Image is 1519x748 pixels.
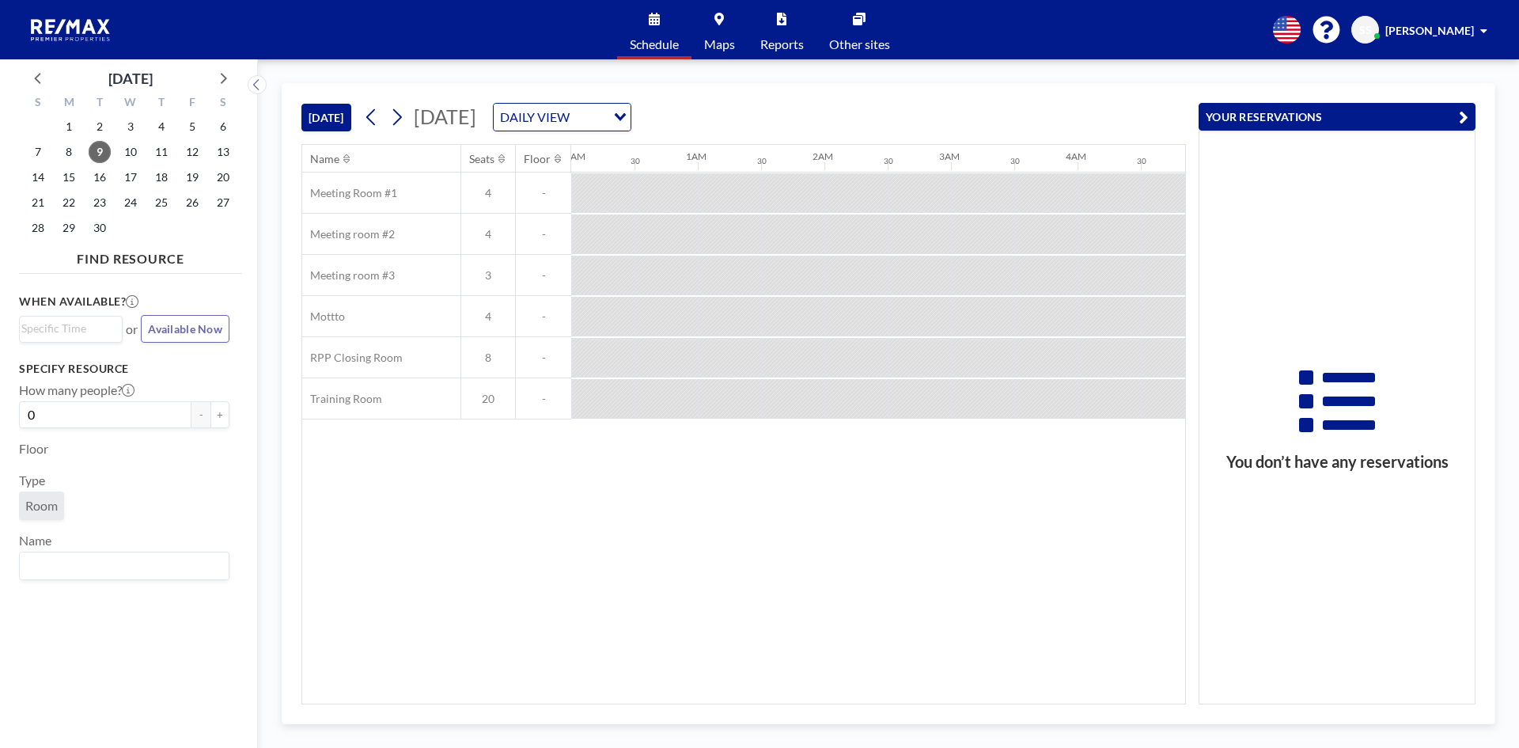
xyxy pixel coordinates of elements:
span: - [516,392,571,406]
span: Sunday, September 7, 2025 [27,141,49,163]
button: Available Now [141,315,229,343]
span: Tuesday, September 23, 2025 [89,192,111,214]
span: Monday, September 29, 2025 [58,217,80,239]
span: [DATE] [414,104,476,128]
span: Friday, September 19, 2025 [181,166,203,188]
span: Saturday, September 13, 2025 [212,141,234,163]
span: 20 [461,392,515,406]
div: 30 [884,156,893,166]
span: Thursday, September 4, 2025 [150,116,172,138]
span: Reports [760,38,804,51]
span: Saturday, September 6, 2025 [212,116,234,138]
div: Search for option [494,104,631,131]
span: Meeting room #2 [302,227,395,241]
span: Monday, September 22, 2025 [58,192,80,214]
span: Other sites [829,38,890,51]
span: Wednesday, September 3, 2025 [119,116,142,138]
span: Sunday, September 28, 2025 [27,217,49,239]
div: Seats [469,152,494,166]
span: Available Now [148,322,222,336]
input: Search for option [21,556,220,576]
span: Friday, September 26, 2025 [181,192,203,214]
span: - [516,309,571,324]
span: Sunday, September 14, 2025 [27,166,49,188]
img: organization-logo [25,14,117,46]
div: Floor [524,152,551,166]
div: 30 [1010,156,1020,166]
span: - [516,351,571,365]
label: Type [19,473,45,488]
span: 4 [461,309,515,324]
span: 4 [461,186,515,200]
div: Search for option [20,317,122,340]
div: 3AM [939,150,960,162]
div: 4AM [1066,150,1086,162]
span: - [516,268,571,283]
button: YOUR RESERVATIONS [1199,103,1475,131]
div: 2AM [813,150,833,162]
input: Search for option [21,320,113,337]
span: Saturday, September 20, 2025 [212,166,234,188]
div: M [54,93,85,114]
span: Mottto [302,309,345,324]
span: Thursday, September 11, 2025 [150,141,172,163]
h3: You don’t have any reservations [1199,452,1475,472]
span: 4 [461,227,515,241]
span: 3 [461,268,515,283]
div: W [116,93,146,114]
span: Schedule [630,38,679,51]
span: Wednesday, September 17, 2025 [119,166,142,188]
span: Wednesday, September 10, 2025 [119,141,142,163]
span: RPP Closing Room [302,351,403,365]
span: Monday, September 8, 2025 [58,141,80,163]
div: Search for option [20,552,229,579]
span: SS [1359,23,1372,37]
div: 1AM [686,150,706,162]
div: 30 [1137,156,1146,166]
span: Tuesday, September 2, 2025 [89,116,111,138]
div: 30 [757,156,767,166]
span: Wednesday, September 24, 2025 [119,192,142,214]
span: DAILY VIEW [497,107,573,127]
span: Monday, September 1, 2025 [58,116,80,138]
span: 8 [461,351,515,365]
span: Friday, September 5, 2025 [181,116,203,138]
span: - [516,186,571,200]
label: How many people? [19,382,134,398]
div: 12AM [559,150,585,162]
div: S [207,93,238,114]
span: Thursday, September 18, 2025 [150,166,172,188]
span: Tuesday, September 30, 2025 [89,217,111,239]
input: Search for option [574,107,604,127]
div: 30 [631,156,640,166]
button: [DATE] [301,104,351,131]
div: T [146,93,176,114]
div: Name [310,152,339,166]
div: T [85,93,116,114]
label: Floor [19,441,48,457]
div: F [176,93,207,114]
span: Tuesday, September 16, 2025 [89,166,111,188]
span: Friday, September 12, 2025 [181,141,203,163]
button: + [210,401,229,428]
label: Name [19,533,51,549]
span: Sunday, September 21, 2025 [27,192,49,214]
h4: FIND RESOURCE [19,245,242,267]
span: [PERSON_NAME] [1385,24,1474,37]
h3: Specify resource [19,362,229,376]
span: Meeting Room #1 [302,186,397,200]
span: Tuesday, September 9, 2025 [89,141,111,163]
span: Training Room [302,392,382,406]
span: Thursday, September 25, 2025 [150,192,172,214]
div: S [23,93,54,114]
span: Monday, September 15, 2025 [58,166,80,188]
span: Room [25,498,58,514]
span: Maps [704,38,735,51]
span: or [126,321,138,337]
div: [DATE] [108,67,153,89]
span: Meeting room #3 [302,268,395,283]
span: - [516,227,571,241]
span: Saturday, September 27, 2025 [212,192,234,214]
button: - [191,401,210,428]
